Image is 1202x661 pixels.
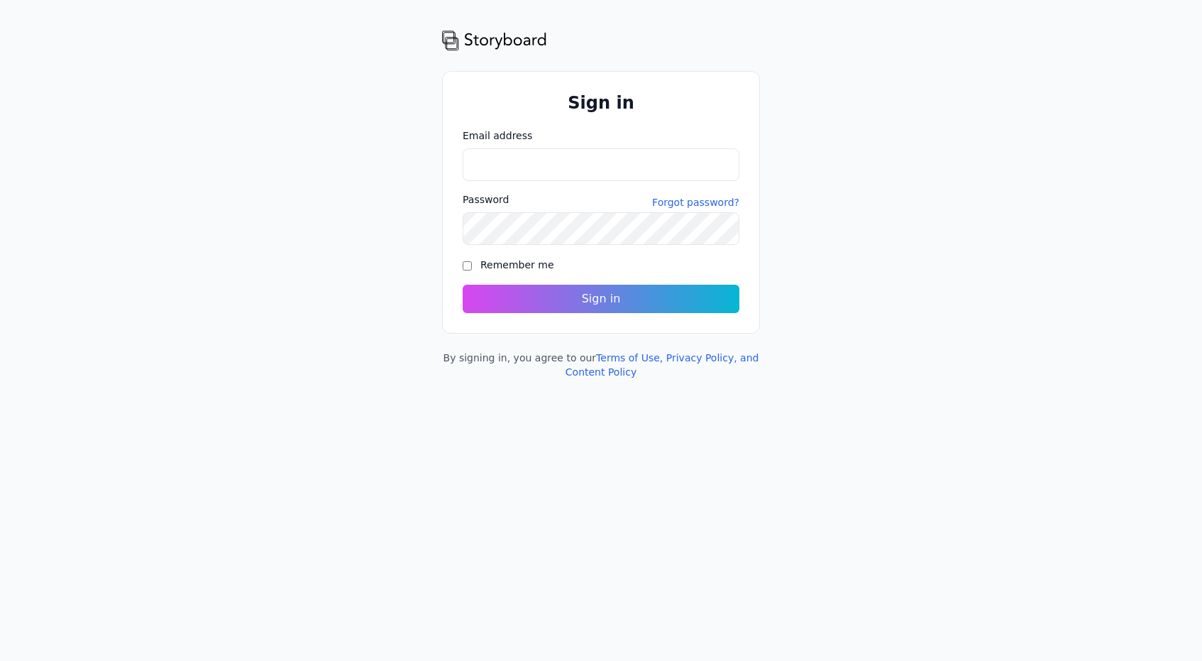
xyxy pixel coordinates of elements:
label: Email address [463,129,739,143]
button: Forgot password? [652,195,739,209]
h1: Sign in [463,92,739,114]
div: By signing in, you agree to our [442,351,760,379]
img: storyboard [442,28,547,51]
a: Terms of Use, Privacy Policy, and Content Policy [566,352,759,378]
label: Password [463,192,509,207]
button: Sign in [463,285,739,313]
label: Remember me [480,259,554,271]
